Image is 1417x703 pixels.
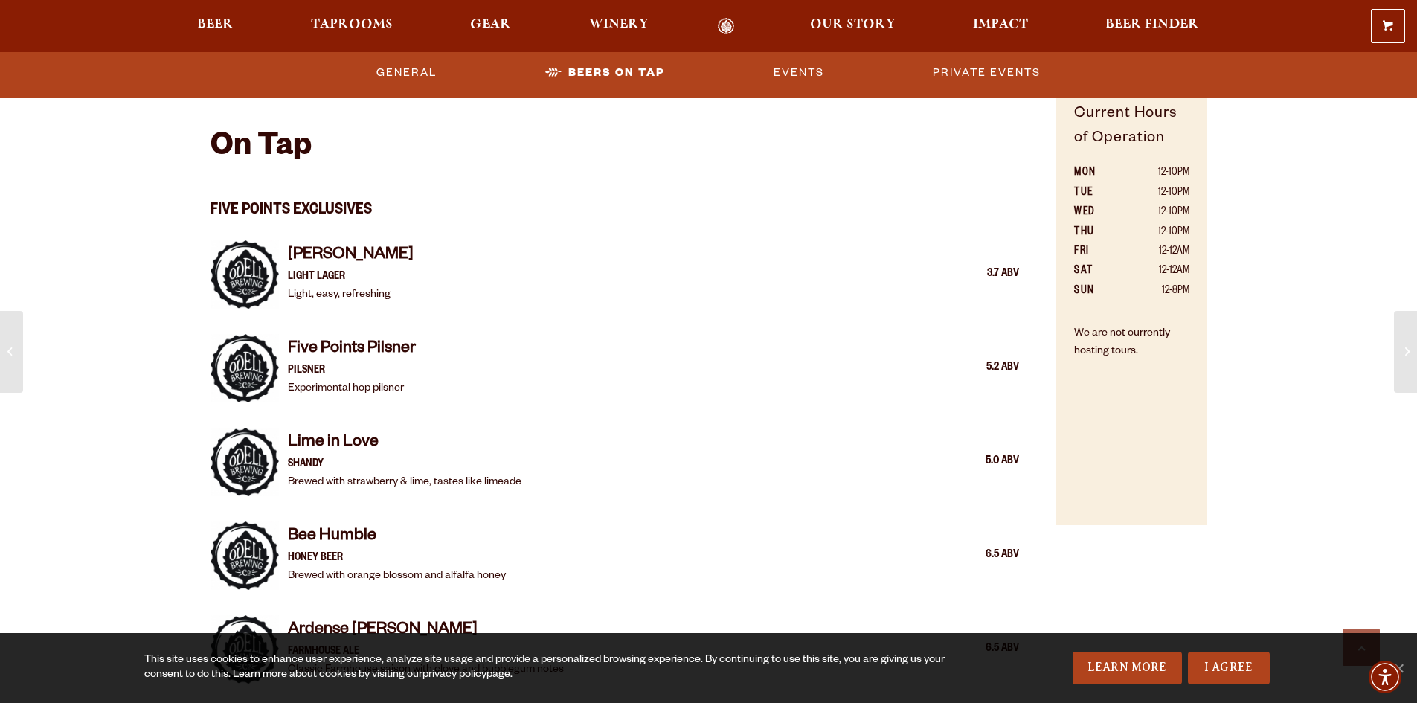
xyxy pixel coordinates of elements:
td: 12-10pm [1122,164,1189,183]
div: 6.5 ABV [945,546,1019,565]
p: Brewed with orange blossom and alfalfa honey [288,568,506,585]
p: Light, easy, refreshing [288,286,414,304]
td: 12-10pm [1122,223,1189,243]
a: Winery [579,18,658,35]
img: Item Thumbnail [211,240,279,309]
td: 12-8pm [1122,282,1189,301]
div: 3.7 ABV [945,265,1019,284]
a: I Agree [1188,652,1270,684]
h4: Ardense [PERSON_NAME] [288,620,564,643]
th: SUN [1074,282,1122,301]
td: 12-12am [1122,243,1189,262]
h4: Five Points Pilsner [288,338,416,362]
a: Learn More [1073,652,1182,684]
th: SAT [1074,262,1122,281]
h4: [PERSON_NAME] [288,245,414,269]
p: We are not currently hosting tours. [1074,316,1189,361]
span: Impact [973,19,1028,31]
a: privacy policy [422,670,486,681]
td: 12-10pm [1122,203,1189,222]
div: Accessibility Menu [1369,661,1401,693]
th: WED [1074,203,1122,222]
th: THU [1074,223,1122,243]
p: Shandy [288,456,521,474]
h4: Bee Humble [288,526,506,550]
p: Brewed with strawberry & lime, tastes like limeade [288,474,521,492]
h2: On Tap [211,131,312,167]
img: Item Thumbnail [211,428,279,496]
span: Our Story [810,19,896,31]
div: 5.2 ABV [945,359,1019,378]
h3: Five Points Exclusives [211,182,1020,224]
a: Taprooms [301,18,402,35]
a: General [370,56,443,90]
p: Light Lager [288,269,414,286]
th: MON [1074,164,1122,183]
div: 5.0 ABV [945,452,1019,472]
td: 12-12am [1122,262,1189,281]
th: FRI [1074,243,1122,262]
img: Item Thumbnail [211,334,279,402]
span: Winery [589,19,649,31]
span: Gear [470,19,511,31]
span: Beer Finder [1105,19,1199,31]
a: Gear [460,18,521,35]
a: Events [768,56,830,90]
span: Beer [197,19,234,31]
p: Honey Beer [288,550,506,568]
a: Our Story [800,18,905,35]
img: Item Thumbnail [211,615,279,684]
td: 12-10pm [1122,184,1189,203]
th: TUE [1074,184,1122,203]
a: Impact [963,18,1038,35]
p: Experimental hop pilsner [288,380,416,398]
a: Scroll to top [1343,629,1380,666]
a: Beer Finder [1096,18,1209,35]
p: Pilsner [288,362,416,380]
a: Odell Home [698,18,754,35]
span: Taprooms [311,19,393,31]
h4: Lime in Love [288,432,521,456]
div: This site uses cookies to enhance user experience, analyze site usage and provide a personalized ... [144,653,950,683]
a: Private Events [927,56,1047,90]
h5: Current Hours of Operation [1074,103,1189,164]
a: Beers on Tap [539,56,670,90]
img: Item Thumbnail [211,521,279,590]
a: Beer [187,18,243,35]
